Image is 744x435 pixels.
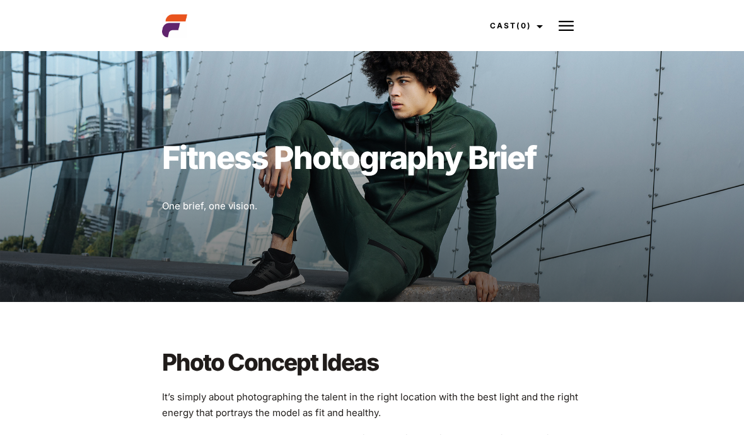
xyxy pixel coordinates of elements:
[162,389,582,420] p: It’s simply about photographing the talent in the right location with the best light and the righ...
[479,6,550,45] a: Cast(0)
[516,21,532,30] span: (0)
[162,13,187,38] img: cropped-aefm-brand-fav-22-square.png
[162,139,582,177] h1: Fitness Photography Brief
[559,18,574,33] img: Burger icon
[162,346,582,379] h2: Photo Concept Ideas
[162,198,582,214] p: One brief, one vision.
